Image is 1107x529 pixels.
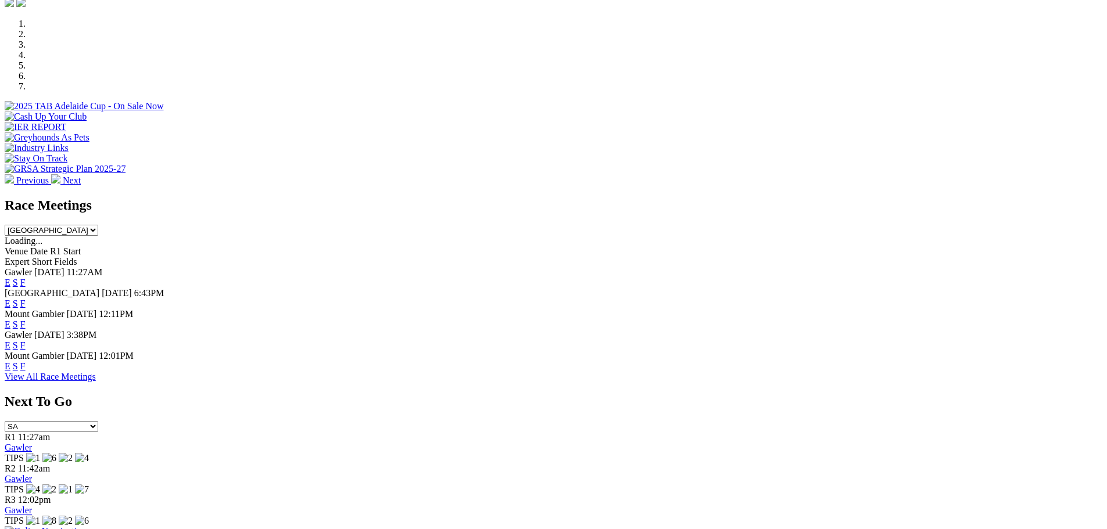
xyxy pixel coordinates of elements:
[75,453,89,463] img: 4
[5,442,32,452] a: Gawler
[102,288,132,298] span: [DATE]
[5,516,24,526] span: TIPS
[5,246,28,256] span: Venue
[5,101,164,111] img: 2025 TAB Adelaide Cup - On Sale Now
[5,361,10,371] a: E
[75,484,89,495] img: 7
[59,484,73,495] img: 1
[5,143,69,153] img: Industry Links
[32,257,52,267] span: Short
[18,432,50,442] span: 11:27am
[67,351,97,361] span: [DATE]
[50,246,81,256] span: R1 Start
[26,453,40,463] img: 1
[5,197,1102,213] h2: Race Meetings
[59,516,73,526] img: 2
[67,330,97,340] span: 3:38PM
[5,463,16,473] span: R2
[18,495,51,505] span: 12:02pm
[13,361,18,371] a: S
[13,278,18,287] a: S
[5,164,126,174] img: GRSA Strategic Plan 2025-27
[20,278,26,287] a: F
[5,474,32,484] a: Gawler
[134,288,164,298] span: 6:43PM
[26,484,40,495] img: 4
[51,175,81,185] a: Next
[5,453,24,463] span: TIPS
[99,309,133,319] span: 12:11PM
[5,278,10,287] a: E
[5,111,87,122] img: Cash Up Your Club
[5,432,16,442] span: R1
[5,236,42,246] span: Loading...
[26,516,40,526] img: 1
[13,340,18,350] a: S
[5,394,1102,409] h2: Next To Go
[13,298,18,308] a: S
[75,516,89,526] img: 6
[5,319,10,329] a: E
[42,453,56,463] img: 6
[5,175,51,185] a: Previous
[54,257,77,267] span: Fields
[99,351,134,361] span: 12:01PM
[59,453,73,463] img: 2
[5,309,65,319] span: Mount Gambier
[67,309,97,319] span: [DATE]
[5,330,32,340] span: Gawler
[13,319,18,329] a: S
[5,174,14,183] img: chevron-left-pager-white.svg
[34,330,65,340] span: [DATE]
[51,174,60,183] img: chevron-right-pager-white.svg
[5,340,10,350] a: E
[63,175,81,185] span: Next
[18,463,50,473] span: 11:42am
[20,340,26,350] a: F
[5,495,16,505] span: R3
[20,298,26,308] a: F
[5,153,67,164] img: Stay On Track
[34,267,65,277] span: [DATE]
[20,361,26,371] a: F
[5,372,96,382] a: View All Race Meetings
[5,351,65,361] span: Mount Gambier
[5,298,10,308] a: E
[5,505,32,515] a: Gawler
[5,288,99,298] span: [GEOGRAPHIC_DATA]
[30,246,48,256] span: Date
[20,319,26,329] a: F
[5,257,30,267] span: Expert
[42,516,56,526] img: 8
[42,484,56,495] img: 2
[5,132,89,143] img: Greyhounds As Pets
[5,122,66,132] img: IER REPORT
[5,267,32,277] span: Gawler
[16,175,49,185] span: Previous
[5,484,24,494] span: TIPS
[67,267,103,277] span: 11:27AM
